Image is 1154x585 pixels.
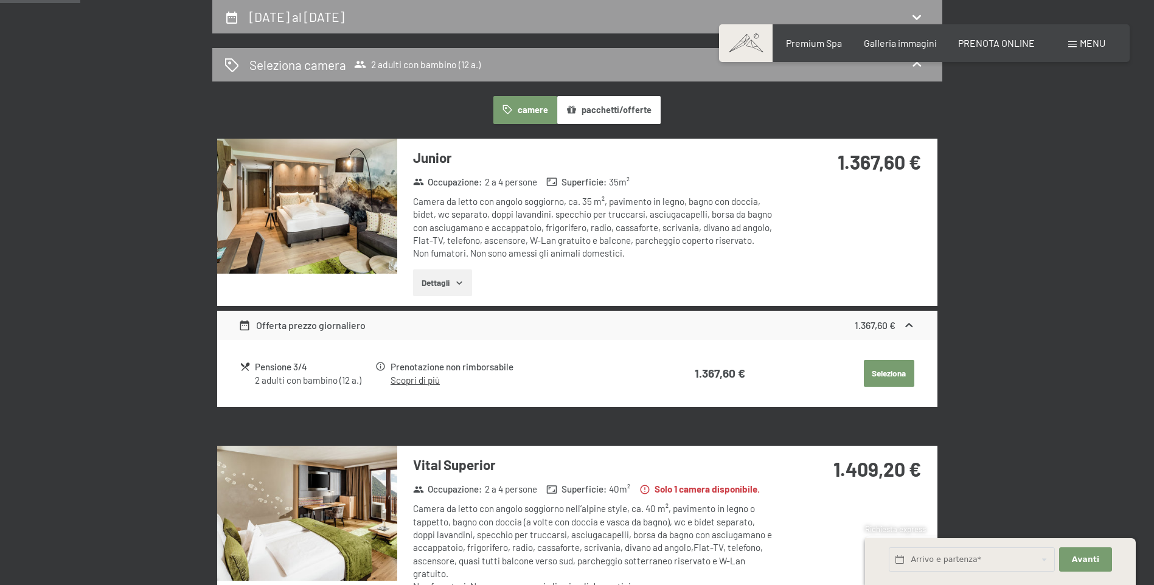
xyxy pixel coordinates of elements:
span: Avanti [1072,554,1099,565]
span: 40 m² [609,483,630,496]
strong: Superficie : [546,176,607,189]
strong: Superficie : [546,483,607,496]
strong: Occupazione : [413,176,482,189]
span: 2 adulti con bambino (12 a.) [354,58,481,71]
h3: Vital Superior [413,455,775,474]
div: Pensione 3/4 [255,360,374,374]
img: mss_renderimg.php [217,139,397,274]
div: 2 adulti con bambino (12 a.) [255,374,374,387]
a: Scopri di più [391,375,440,386]
span: 2 a 4 persone [485,483,537,496]
a: Premium Spa [786,37,842,49]
a: PRENOTA ONLINE [958,37,1035,49]
button: pacchetti/offerte [557,96,661,124]
img: mss_renderimg.php [217,446,397,581]
button: Avanti [1059,547,1111,572]
strong: 1.409,20 € [833,457,921,480]
h2: [DATE] al [DATE] [249,9,344,24]
span: 35 m² [609,176,630,189]
div: Offerta prezzo giornaliero [238,318,366,333]
button: Seleziona [864,360,914,387]
div: Camera da letto con angolo soggiorno, ca. 35 m², pavimento in legno, bagno con doccia, bidet, wc ... [413,195,775,260]
div: Prenotazione non rimborsabile [391,360,644,374]
strong: 1.367,60 € [695,366,745,380]
strong: 1.367,60 € [838,150,921,173]
strong: 1.367,60 € [855,319,895,331]
strong: Occupazione : [413,483,482,496]
a: Galleria immagini [864,37,937,49]
h3: Junior [413,148,775,167]
div: Offerta prezzo giornaliero1.367,60 € [217,311,937,340]
button: Dettagli [413,269,472,296]
span: 2 a 4 persone [485,176,537,189]
span: Menu [1080,37,1105,49]
span: Richiesta express [865,524,926,534]
button: camere [493,96,557,124]
h2: Seleziona camera [249,56,346,74]
strong: Solo 1 camera disponibile. [639,483,760,496]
